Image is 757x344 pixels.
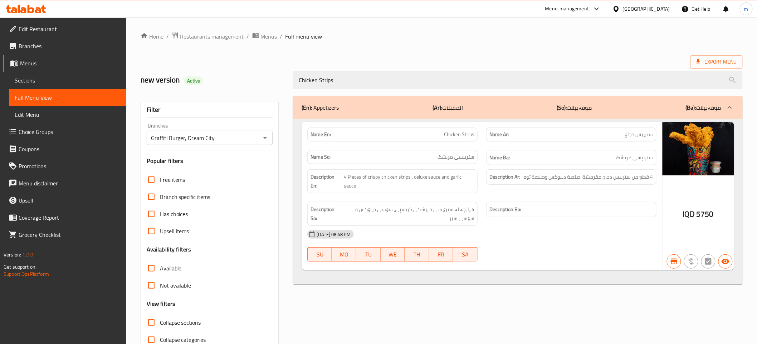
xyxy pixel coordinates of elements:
[9,106,126,123] a: Edit Menu
[453,247,478,261] button: SA
[545,5,589,13] div: Menu-management
[141,75,285,85] h2: new version
[433,103,463,112] p: المقبلات
[3,192,126,209] a: Upsell
[19,128,121,136] span: Choice Groups
[311,249,329,260] span: SU
[247,32,249,41] li: /
[4,250,21,259] span: Version:
[663,122,734,175] img: mmw_638901726046823493
[20,59,121,68] span: Menus
[160,227,189,235] span: Upsell items
[3,38,126,55] a: Branches
[147,102,273,118] div: Filter
[22,250,33,259] span: 1.0.0
[3,209,126,226] a: Coverage Report
[489,153,510,162] strong: Name Ba:
[160,318,201,327] span: Collapse sections
[293,119,742,285] div: (En): Appetizers(Ar):المقبلات(So):موقەبیلات(Ba):موقەبیلات
[4,262,36,271] span: Get support on:
[160,264,182,273] span: Available
[147,300,176,308] h3: View filters
[623,5,670,13] div: [GEOGRAPHIC_DATA]
[147,245,191,254] h3: Availability filters
[524,173,653,181] span: 4 قطع من ستريبس دجاج مقرمشة، صلصة ديلوكس وصلصة ثوم
[19,162,121,170] span: Promotions
[489,173,520,181] strong: Description Ar:
[15,93,121,102] span: Full Menu View
[19,230,121,239] span: Grocery Checklist
[3,226,126,243] a: Grocery Checklist
[683,207,695,221] span: IQD
[160,210,188,218] span: Has choices
[311,131,331,138] strong: Name En:
[444,131,474,138] span: Chicken Strips
[19,179,121,188] span: Menu disclaimer
[3,123,126,140] a: Choice Groups
[686,102,696,113] b: (Ba):
[141,32,743,41] nav: breadcrumb
[744,5,748,13] span: m
[160,281,191,290] span: Not available
[384,249,402,260] span: WE
[4,269,49,279] a: Support.OpsPlatform
[19,42,121,50] span: Branches
[285,32,322,41] span: Full menu view
[252,32,277,41] a: Menus
[557,103,592,112] p: موقەبیلات
[686,103,721,112] p: موقەبیلات
[307,247,332,261] button: SU
[160,335,206,344] span: Collapse categories
[335,249,353,260] span: MO
[280,32,283,41] li: /
[172,32,244,41] a: Restaurants management
[438,153,474,161] span: ستریپسی مریشک
[141,32,163,41] a: Home
[489,131,509,138] strong: Name Ar:
[332,247,356,261] button: MO
[667,254,681,269] button: Branch specific item
[19,196,121,205] span: Upsell
[302,102,312,113] b: (En):
[3,20,126,38] a: Edit Restaurant
[429,247,454,261] button: FR
[9,89,126,106] a: Full Menu View
[19,25,121,33] span: Edit Restaurant
[261,32,277,41] span: Menus
[15,110,121,119] span: Edit Menu
[19,145,121,153] span: Coupons
[166,32,169,41] li: /
[311,205,340,223] strong: Description So:
[557,102,567,113] b: (So):
[15,76,121,85] span: Sections
[302,103,339,112] p: Appetizers
[408,249,426,260] span: TH
[260,133,270,143] button: Open
[616,153,653,162] span: ستریپسی مریشک
[147,157,273,165] h3: Popular filters
[3,175,126,192] a: Menu disclaimer
[314,231,353,238] span: [DATE] 08:48 PM
[19,213,121,222] span: Coverage Report
[405,247,429,261] button: TH
[184,76,203,85] div: Active
[356,247,381,261] button: TU
[684,254,698,269] button: Purchased item
[184,78,203,84] span: Active
[696,207,714,221] span: 5750
[311,173,342,190] strong: Description En:
[696,58,737,66] span: Export Menu
[3,55,126,72] a: Menus
[690,55,743,69] span: Export Menu
[344,173,474,190] span: 4 Pieces of crispy chicken strips , deluxe sauce and garlic sauce
[625,131,653,138] span: ستريبس دجاج
[9,72,126,89] a: Sections
[718,254,733,269] button: Available
[160,193,211,201] span: Branch specific items
[3,140,126,158] a: Coupons
[293,71,742,89] input: search
[701,254,716,269] button: Not has choices
[180,32,244,41] span: Restaurants management
[456,249,475,260] span: SA
[433,102,443,113] b: (Ar):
